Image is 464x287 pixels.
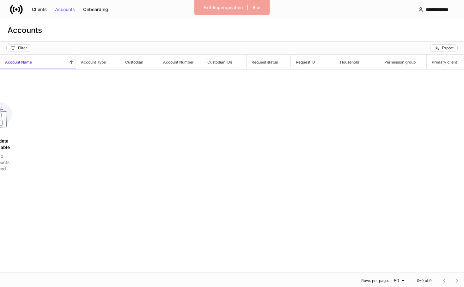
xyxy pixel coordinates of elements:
[434,46,454,51] div: Export
[120,59,143,65] h6: Custodian
[379,59,416,65] h6: Permission group
[6,44,31,52] button: Filter
[79,4,112,15] button: Onboarding
[158,55,202,69] span: Account Number
[76,59,106,65] h6: Account Type
[291,59,315,65] h6: Request ID
[247,59,278,65] h6: Request status
[253,5,261,10] div: Blur
[430,44,458,52] button: Export
[120,55,158,69] span: Custodian
[391,278,407,284] div: 50
[427,59,457,65] h6: Primary client
[8,25,42,35] h3: Accounts
[28,4,51,15] button: Clients
[202,59,232,65] h6: Custodian IDs
[10,46,27,51] div: Filter
[51,4,79,15] button: Accounts
[204,5,243,10] div: Exit Impersonation
[361,278,389,283] p: Rows per page:
[335,59,359,65] h6: Household
[32,7,47,12] div: Clients
[291,55,335,69] span: Request ID
[158,59,194,65] h6: Account Number
[199,3,247,13] button: Exit Impersonation
[335,55,379,69] span: Household
[55,7,75,12] div: Accounts
[202,55,246,69] span: Custodian IDs
[247,55,290,69] span: Request status
[76,55,120,69] span: Account Type
[379,55,426,69] span: Permission group
[417,278,432,283] p: 0–0 of 0
[248,3,265,13] button: Blur
[83,7,108,12] div: Onboarding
